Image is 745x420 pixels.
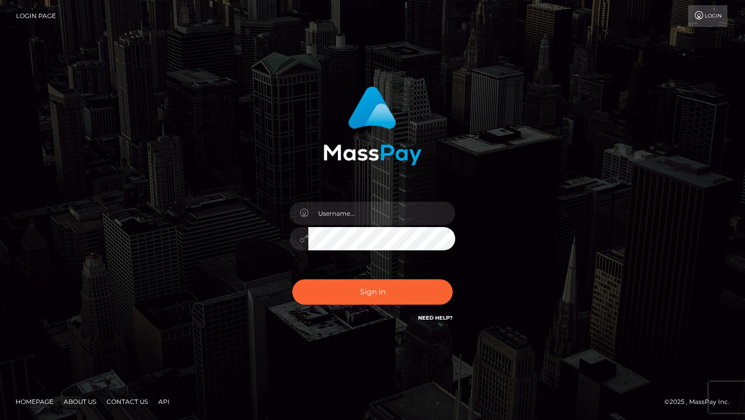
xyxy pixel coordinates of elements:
input: Username... [308,202,455,225]
a: Login Page [16,5,56,27]
button: Sign in [292,279,453,305]
a: Login [688,5,727,27]
div: © 2025 , MassPay Inc. [664,396,737,408]
a: Homepage [11,394,57,410]
a: About Us [59,394,100,410]
a: Contact Us [102,394,152,410]
img: MassPay Login [323,86,422,166]
a: Need Help? [418,314,453,321]
a: API [154,394,174,410]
